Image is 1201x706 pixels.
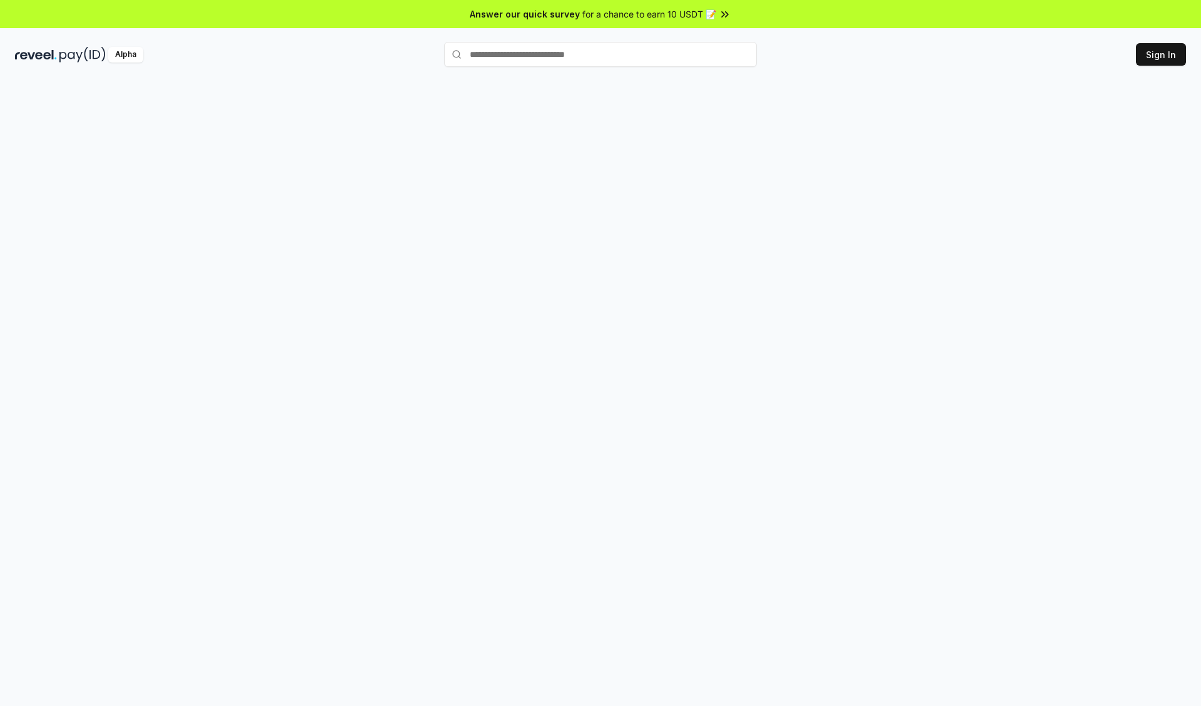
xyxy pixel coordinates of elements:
span: for a chance to earn 10 USDT 📝 [582,8,716,21]
img: pay_id [59,47,106,63]
div: Alpha [108,47,143,63]
button: Sign In [1136,43,1186,66]
img: reveel_dark [15,47,57,63]
span: Answer our quick survey [470,8,580,21]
